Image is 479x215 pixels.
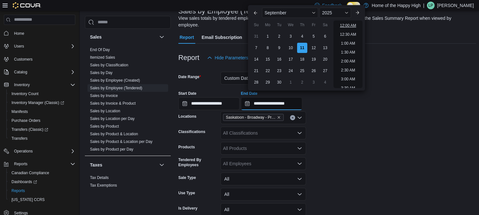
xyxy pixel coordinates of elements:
a: Dashboards [6,177,78,186]
div: day-1 [263,31,273,41]
button: [US_STATE] CCRS [6,195,78,204]
span: Inventory [11,81,75,89]
li: 3:00 AM [339,75,358,83]
div: day-31 [251,31,261,41]
button: All [221,173,306,185]
span: Transfers (Classic) [9,126,75,133]
div: day-6 [320,31,330,41]
p: | [423,2,424,9]
span: Customers [14,57,33,62]
span: Itemized Sales [90,55,115,60]
div: day-20 [320,54,330,64]
input: Press the down key to enter a popover containing a calendar. Press the escape key to close the po... [241,97,302,110]
label: Start Date [178,91,197,96]
span: Transfers [11,136,27,141]
span: September [265,10,286,15]
div: We [286,20,296,30]
a: Sales by Day [90,70,113,75]
span: End Of Day [90,47,110,52]
span: LP [429,2,433,9]
button: Next month [352,8,363,18]
a: Sales by Employee (Tendered) [90,86,142,90]
button: Reports [11,160,30,168]
span: [US_STATE] CCRS [11,197,45,202]
span: Home [11,29,75,37]
a: Dashboards [9,178,40,186]
span: Transfers (Classic) [11,127,48,132]
span: Dashboards [9,178,75,186]
a: Tax Details [90,175,109,180]
div: day-22 [263,66,273,76]
div: day-10 [286,43,296,53]
div: day-29 [263,77,273,87]
a: Home [11,30,27,37]
button: Canadian Compliance [6,168,78,177]
button: Users [11,42,26,50]
button: Manifests [6,107,78,116]
button: Catalog [11,68,30,76]
span: Sales by Location per Day [90,116,135,121]
span: Inventory [14,82,30,87]
span: Home [14,31,24,36]
a: Sales by Product [90,124,119,129]
li: 2:00 AM [339,57,358,65]
li: 1:30 AM [339,48,358,56]
a: End Of Day [90,48,110,52]
div: Su [251,20,261,30]
label: Is Delivery [178,206,198,211]
button: Remove Saskatoon - Broadway - Prairie Records from selection in this group [277,115,281,119]
a: Sales by Invoice & Product [90,101,136,106]
li: 2:30 AM [339,66,358,74]
div: day-16 [274,54,284,64]
li: 12:30 AM [337,31,359,38]
div: day-4 [320,77,330,87]
div: day-8 [263,43,273,53]
button: Open list of options [297,161,302,166]
span: Sales by Product per Day [90,147,133,152]
div: day-23 [274,66,284,76]
span: Inventory Manager (Classic) [9,99,75,107]
div: day-21 [251,66,261,76]
span: Inventory Count [9,90,75,98]
div: day-7 [251,43,261,53]
span: Hide Parameters [215,55,248,61]
div: Fr [309,20,319,30]
label: Tendered By Employees [178,157,218,167]
span: Sales by Product & Location [90,131,138,137]
span: Manifests [9,108,75,115]
input: Press the down key to open a popover containing a calendar. [178,97,240,110]
div: day-30 [274,77,284,87]
li: 12:00 AM [337,22,359,29]
img: Cova [13,2,41,9]
span: Sales by Day [90,70,113,75]
span: Inventory Count [11,91,39,96]
a: Transfers (Classic) [9,126,51,133]
button: Previous Month [251,8,261,18]
a: Sales by Employee (Created) [90,78,140,83]
div: day-2 [297,77,307,87]
button: Inventory [11,81,32,89]
span: Customers [11,55,75,63]
span: Catalog [11,68,75,76]
div: September, 2025 [251,31,331,88]
label: Sale Type [178,175,196,180]
div: day-18 [297,54,307,64]
p: [PERSON_NAME] [437,2,474,9]
span: Canadian Compliance [11,170,49,175]
li: 1:00 AM [339,40,358,47]
span: Reports [11,188,25,193]
button: Taxes [90,162,157,168]
a: [US_STATE] CCRS [9,196,47,204]
div: View sales totals by tendered employee for a specified date range. This report is equivalent to t... [178,15,473,28]
div: day-5 [309,31,319,41]
div: day-28 [251,77,261,87]
button: Transfers [6,134,78,143]
a: Sales by Location per Day [90,116,135,121]
button: All [221,188,306,201]
span: Transfers [9,135,75,142]
a: Tax Exemptions [90,183,117,188]
div: Taxes [85,174,171,192]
